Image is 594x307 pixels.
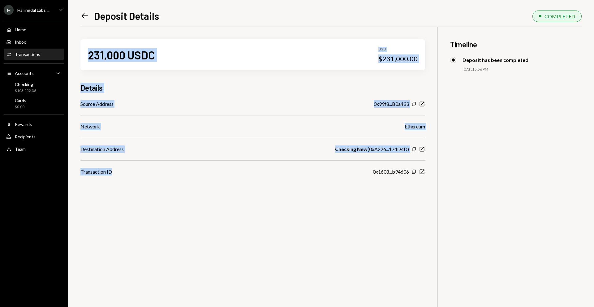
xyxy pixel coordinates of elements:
a: Cards$0.00 [4,96,64,111]
div: Cards [15,98,26,103]
h3: Details [80,83,103,93]
div: $0.00 [15,104,26,110]
div: [DATE] 5:56 PM [463,67,582,72]
div: Transaction ID [80,168,112,175]
h3: Timeline [450,39,582,50]
div: ( 0xA226...174D4D ) [335,145,409,153]
div: Home [15,27,26,32]
a: Transactions [4,49,64,60]
a: Rewards [4,119,64,130]
a: Recipients [4,131,64,142]
h1: Deposit Details [94,10,159,22]
a: Home [4,24,64,35]
div: Checking [15,82,36,87]
div: Hallingdal Labs ... [17,7,49,13]
a: Checking$103,252.36 [4,80,64,95]
div: USD [378,47,418,52]
div: 0x99f8...B0a433 [374,100,409,108]
div: Deposit has been completed [463,57,528,63]
div: Accounts [15,71,34,76]
div: Rewards [15,122,32,127]
a: Accounts [4,67,64,79]
div: Ethereum [405,123,425,130]
div: 231,000 USDC [88,48,155,62]
div: Inbox [15,39,26,45]
a: Inbox [4,36,64,47]
div: Network [80,123,100,130]
div: H [4,5,14,15]
div: Destination Address [80,145,124,153]
div: Recipients [15,134,36,139]
b: Checking New [335,145,368,153]
div: 0x1608...b94606 [373,168,409,175]
div: Transactions [15,52,40,57]
div: $231,000.00 [378,54,418,63]
div: Team [15,146,26,152]
div: COMPLETED [544,13,575,19]
div: Source Address [80,100,114,108]
div: $103,252.36 [15,88,36,93]
a: Team [4,143,64,154]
